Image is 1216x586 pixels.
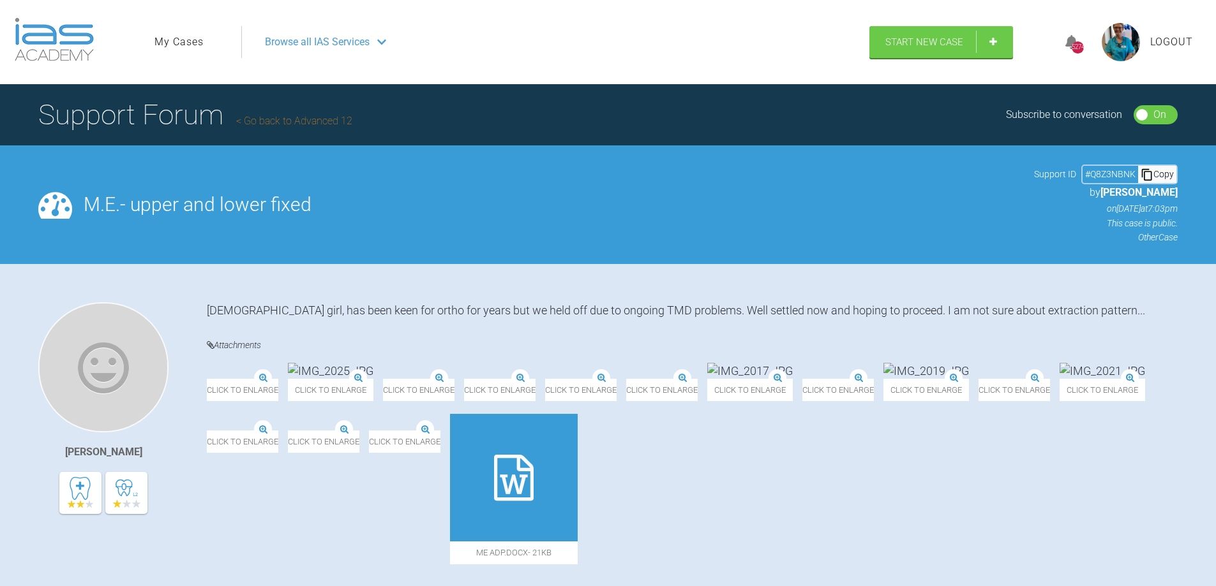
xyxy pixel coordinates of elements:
[207,302,1178,318] div: [DEMOGRAPHIC_DATA] girl, has been keen for ortho for years but we held off due to ongoing TMD pro...
[288,430,359,453] span: Click to enlarge
[369,430,440,453] span: Click to enlarge
[1150,34,1193,50] a: Logout
[802,379,874,401] span: Click to enlarge
[38,92,352,137] h1: Support Forum
[15,18,94,61] img: logo-light.3e3ef733.png
[979,379,1050,401] span: Click to enlarge
[883,379,969,401] span: Click to enlarge
[707,379,793,401] span: Click to enlarge
[154,34,204,50] a: My Cases
[883,363,969,379] img: IMG_2019.JPG
[207,430,278,453] span: Click to enlarge
[545,379,617,401] span: Click to enlarge
[1060,363,1145,379] img: IMG_2021.JPG
[38,302,169,432] img: Jessica Nethercote
[1006,106,1122,123] div: Subscribe to conversation
[869,26,1013,58] a: Start New Case
[84,195,1023,214] h2: M.E.- upper and lower fixed
[207,337,1178,353] h4: Attachments
[707,363,793,379] img: IMG_2017.JPG
[1138,166,1176,182] div: Copy
[207,379,278,401] span: Click to enlarge
[288,379,373,401] span: Click to enlarge
[1153,106,1166,123] div: On
[65,444,142,460] div: [PERSON_NAME]
[1102,23,1140,61] img: profile.png
[1034,184,1178,201] p: by
[626,379,698,401] span: Click to enlarge
[236,115,352,127] a: Go back to Advanced 12
[1034,216,1178,230] p: This case is public.
[265,34,370,50] span: Browse all IAS Services
[383,379,454,401] span: Click to enlarge
[1060,379,1145,401] span: Click to enlarge
[1034,201,1178,216] p: on [DATE] at 7:03pm
[464,379,536,401] span: Click to enlarge
[1083,167,1138,181] div: # Q8Z3NBNK
[1034,167,1076,181] span: Support ID
[1072,41,1084,54] div: 5274
[1100,186,1178,198] span: [PERSON_NAME]
[450,541,578,564] span: ME ADP.docx - 21KB
[1034,230,1178,244] p: Other Case
[288,363,373,379] img: IMG_2025.JPG
[885,36,963,48] span: Start New Case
